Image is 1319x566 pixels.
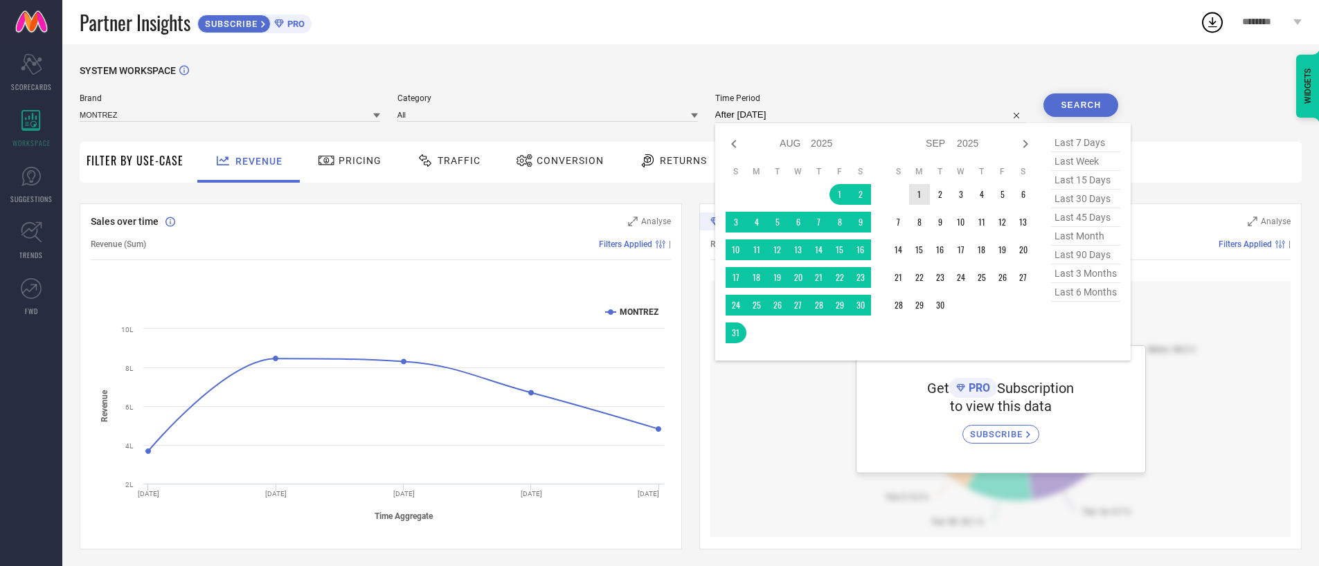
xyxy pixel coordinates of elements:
[809,295,829,316] td: Thu Aug 28 2025
[265,490,287,497] text: [DATE]
[1013,166,1034,177] th: Saturday
[91,216,159,227] span: Sales over time
[1013,239,1034,260] td: Sat Sep 20 2025
[997,380,1074,396] span: Subscription
[1289,239,1291,249] span: |
[930,166,951,177] th: Tuesday
[746,212,767,232] td: Mon Aug 04 2025
[767,212,788,232] td: Tue Aug 05 2025
[971,267,992,288] td: Thu Sep 25 2025
[992,166,1013,177] th: Friday
[393,490,415,497] text: [DATE]
[930,239,951,260] td: Tue Sep 16 2025
[788,166,809,177] th: Wednesday
[80,8,190,37] span: Partner Insights
[125,403,134,411] text: 6L
[198,19,261,29] span: SUBSCRIBE
[12,138,51,148] span: WORKSPACE
[1013,267,1034,288] td: Sat Sep 27 2025
[1051,190,1120,208] span: last 30 days
[726,239,746,260] td: Sun Aug 10 2025
[1051,227,1120,246] span: last month
[1051,208,1120,227] span: last 45 days
[909,267,930,288] td: Mon Sep 22 2025
[951,184,971,205] td: Wed Sep 03 2025
[951,239,971,260] td: Wed Sep 17 2025
[829,184,850,205] td: Fri Aug 01 2025
[641,217,671,226] span: Analyse
[788,267,809,288] td: Wed Aug 20 2025
[809,239,829,260] td: Thu Aug 14 2025
[138,490,159,497] text: [DATE]
[1200,10,1225,35] div: Open download list
[660,155,707,166] span: Returns
[715,93,1027,103] span: Time Period
[829,212,850,232] td: Fri Aug 08 2025
[746,267,767,288] td: Mon Aug 18 2025
[850,212,871,232] td: Sat Aug 09 2025
[971,184,992,205] td: Thu Sep 04 2025
[909,212,930,232] td: Mon Sep 08 2025
[951,267,971,288] td: Wed Sep 24 2025
[80,65,176,76] span: SYSTEM WORKSPACE
[1261,217,1291,226] span: Analyse
[521,490,542,497] text: [DATE]
[746,166,767,177] th: Monday
[930,295,951,316] td: Tue Sep 30 2025
[537,155,604,166] span: Conversion
[669,239,671,249] span: |
[992,267,1013,288] td: Fri Sep 26 2025
[909,184,930,205] td: Mon Sep 01 2025
[638,490,659,497] text: [DATE]
[746,239,767,260] td: Mon Aug 11 2025
[397,93,698,103] span: Category
[965,381,990,394] span: PRO
[767,239,788,260] td: Tue Aug 12 2025
[809,212,829,232] td: Thu Aug 07 2025
[628,217,638,226] svg: Zoom
[10,194,53,204] span: SUGGESTIONS
[235,156,282,167] span: Revenue
[726,267,746,288] td: Sun Aug 17 2025
[767,267,788,288] td: Tue Aug 19 2025
[726,295,746,316] td: Sun Aug 24 2025
[710,239,778,249] span: Revenue (% share)
[1219,239,1272,249] span: Filters Applied
[767,295,788,316] td: Tue Aug 26 2025
[726,166,746,177] th: Sunday
[850,295,871,316] td: Sat Aug 30 2025
[1051,283,1120,302] span: last 6 months
[1051,152,1120,171] span: last week
[962,414,1039,444] a: SUBSCRIBE
[80,93,380,103] span: Brand
[87,152,183,169] span: Filter By Use-Case
[992,239,1013,260] td: Fri Sep 19 2025
[927,380,949,396] span: Get
[599,239,652,249] span: Filters Applied
[992,212,1013,232] td: Fri Sep 12 2025
[850,239,871,260] td: Sat Aug 16 2025
[1013,212,1034,232] td: Sat Sep 13 2025
[829,267,850,288] td: Fri Aug 22 2025
[715,107,1027,123] input: Select time period
[888,239,909,260] td: Sun Sep 14 2025
[1017,136,1034,152] div: Next month
[1051,246,1120,264] span: last 90 days
[788,239,809,260] td: Wed Aug 13 2025
[909,239,930,260] td: Mon Sep 15 2025
[788,295,809,316] td: Wed Aug 27 2025
[726,212,746,232] td: Sun Aug 03 2025
[788,212,809,232] td: Wed Aug 06 2025
[1013,184,1034,205] td: Sat Sep 06 2025
[950,398,1052,414] span: to view this data
[809,267,829,288] td: Thu Aug 21 2025
[125,442,134,450] text: 4L
[850,184,871,205] td: Sat Aug 02 2025
[620,307,658,317] text: MONTREZ
[951,166,971,177] th: Wednesday
[726,136,742,152] div: Previous month
[121,326,134,334] text: 10L
[850,166,871,177] th: Saturday
[971,166,992,177] th: Thursday
[438,155,481,166] span: Traffic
